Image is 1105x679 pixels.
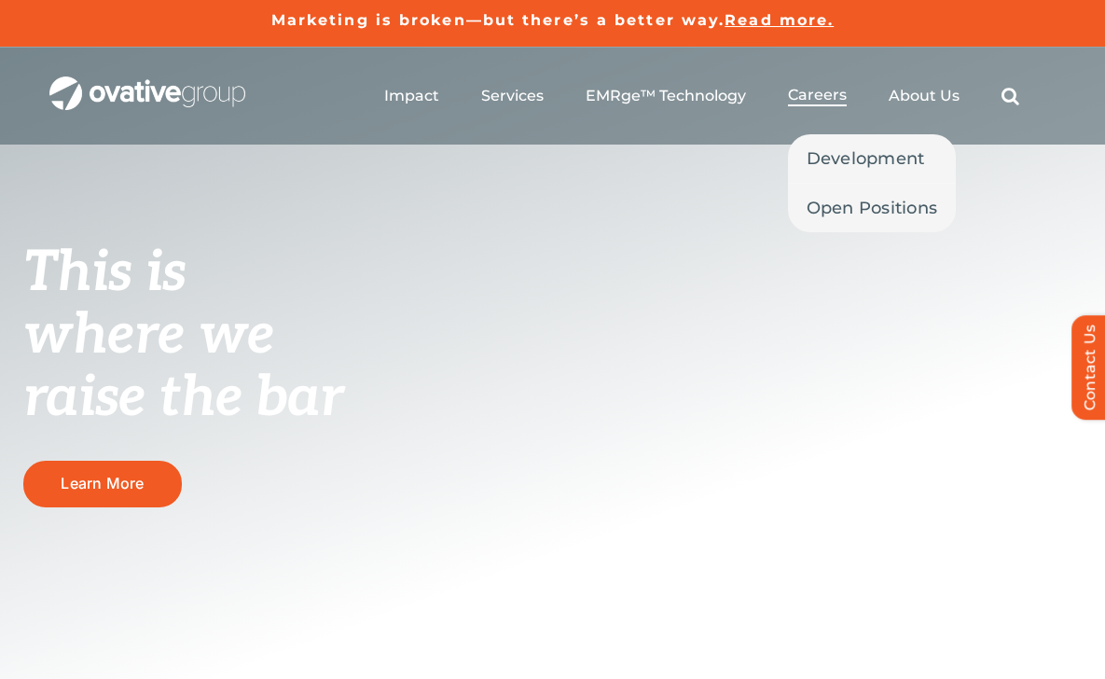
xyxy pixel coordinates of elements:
nav: Menu [384,66,1019,126]
a: About Us [889,87,960,105]
a: Learn More [23,461,182,506]
span: Learn More [61,475,144,492]
a: Read more. [725,11,834,29]
a: Marketing is broken—but there’s a better way. [271,11,725,29]
span: Development [807,145,925,172]
span: where we raise the bar [23,302,343,432]
a: Search [1001,87,1019,105]
a: Impact [384,87,439,105]
a: Careers [788,86,847,106]
a: EMRge™ Technology [586,87,746,105]
a: OG_Full_horizontal_WHT [49,75,245,92]
a: Open Positions [788,184,957,232]
span: Open Positions [807,195,938,221]
span: This is [23,240,186,307]
a: Development [788,134,957,183]
span: Careers [788,86,847,104]
a: Services [481,87,544,105]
